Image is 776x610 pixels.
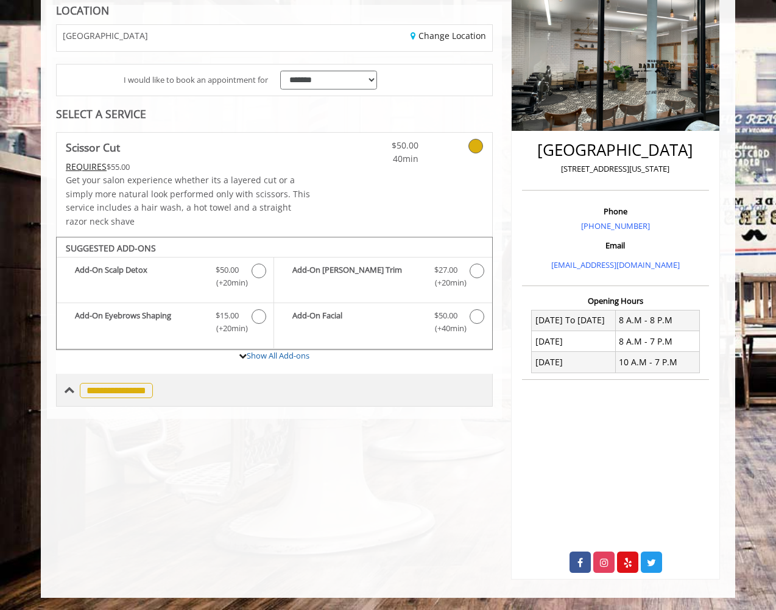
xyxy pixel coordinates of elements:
span: $15.00 [216,309,239,322]
label: Add-On Scalp Detox [63,264,267,292]
td: [DATE] [532,331,616,352]
span: 40min [347,152,418,166]
a: Change Location [411,30,486,41]
b: Add-On Scalp Detox [75,264,203,289]
span: (+20min ) [210,322,245,335]
b: Add-On [PERSON_NAME] Trim [292,264,422,289]
b: LOCATION [56,3,109,18]
label: Add-On Eyebrows Shaping [63,309,267,338]
span: $50.00 [347,139,418,152]
h2: [GEOGRAPHIC_DATA] [525,141,706,159]
label: Add-On Beard Trim [280,264,485,292]
div: Scissor Cut Add-onS [56,237,493,350]
h3: Opening Hours [522,296,709,305]
td: 10 A.M - 7 P.M [615,352,699,373]
b: SUGGESTED ADD-ONS [66,242,156,254]
a: [PHONE_NUMBER] [581,220,650,231]
a: Show All Add-ons [247,350,309,361]
p: [STREET_ADDRESS][US_STATE] [525,163,706,175]
span: (+20min ) [428,276,464,289]
div: SELECT A SERVICE [56,108,493,120]
span: (+20min ) [210,276,245,289]
div: $55.00 [66,160,311,174]
span: $50.00 [216,264,239,276]
td: 8 A.M - 7 P.M [615,331,699,352]
td: [DATE] [532,352,616,373]
b: Add-On Eyebrows Shaping [75,309,203,335]
h3: Email [525,241,706,250]
span: This service needs some Advance to be paid before we block your appointment [66,161,107,172]
span: $50.00 [434,309,457,322]
b: Scissor Cut [66,139,120,156]
p: Get your salon experience whether its a layered cut or a simply more natural look performed only ... [66,174,311,228]
span: $27.00 [434,264,457,276]
span: [GEOGRAPHIC_DATA] [63,31,148,40]
span: I would like to book an appointment for [124,74,268,86]
b: Add-On Facial [292,309,422,335]
a: [EMAIL_ADDRESS][DOMAIN_NAME] [551,259,680,270]
label: Add-On Facial [280,309,485,338]
h3: Phone [525,207,706,216]
td: 8 A.M - 8 P.M [615,310,699,331]
td: [DATE] To [DATE] [532,310,616,331]
span: (+40min ) [428,322,464,335]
